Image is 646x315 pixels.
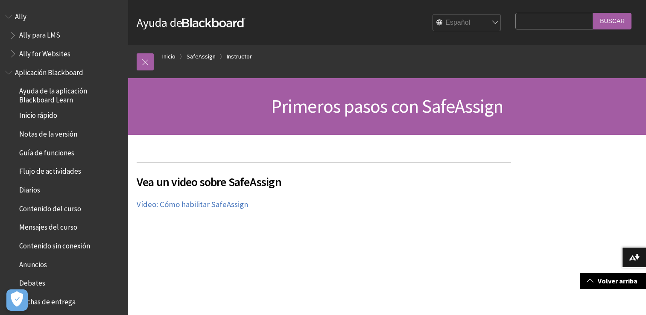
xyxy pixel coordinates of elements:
[433,15,501,32] select: Site Language Selector
[19,295,76,306] span: Fechas de entrega
[19,220,77,232] span: Mensajes del curso
[19,276,45,288] span: Debates
[137,199,248,210] a: Vídeo: Cómo habilitar SafeAssign
[19,257,47,269] span: Anuncios
[19,239,90,250] span: Contenido sin conexión
[137,162,511,191] h2: Vea un video sobre SafeAssign
[227,51,252,62] a: Instructor
[19,108,57,120] span: Inicio rápido
[137,15,246,30] a: Ayuda deBlackboard
[187,51,216,62] a: SafeAssign
[580,273,646,289] a: Volver arriba
[162,51,175,62] a: Inicio
[19,47,70,58] span: Ally for Websites
[19,183,40,194] span: Diarios
[15,65,83,77] span: Aplicación Blackboard
[5,9,123,61] nav: Book outline for Anthology Ally Help
[19,127,77,138] span: Notas de la versión
[19,28,60,40] span: Ally para LMS
[19,84,122,104] span: Ayuda de la aplicación Blackboard Learn
[6,289,28,311] button: Abrir preferencias
[19,146,74,157] span: Guía de funciones
[182,18,246,27] strong: Blackboard
[593,13,631,29] input: Buscar
[19,201,81,213] span: Contenido del curso
[19,164,81,176] span: Flujo de actividades
[15,9,26,21] span: Ally
[271,94,503,118] span: Primeros pasos con SafeAssign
